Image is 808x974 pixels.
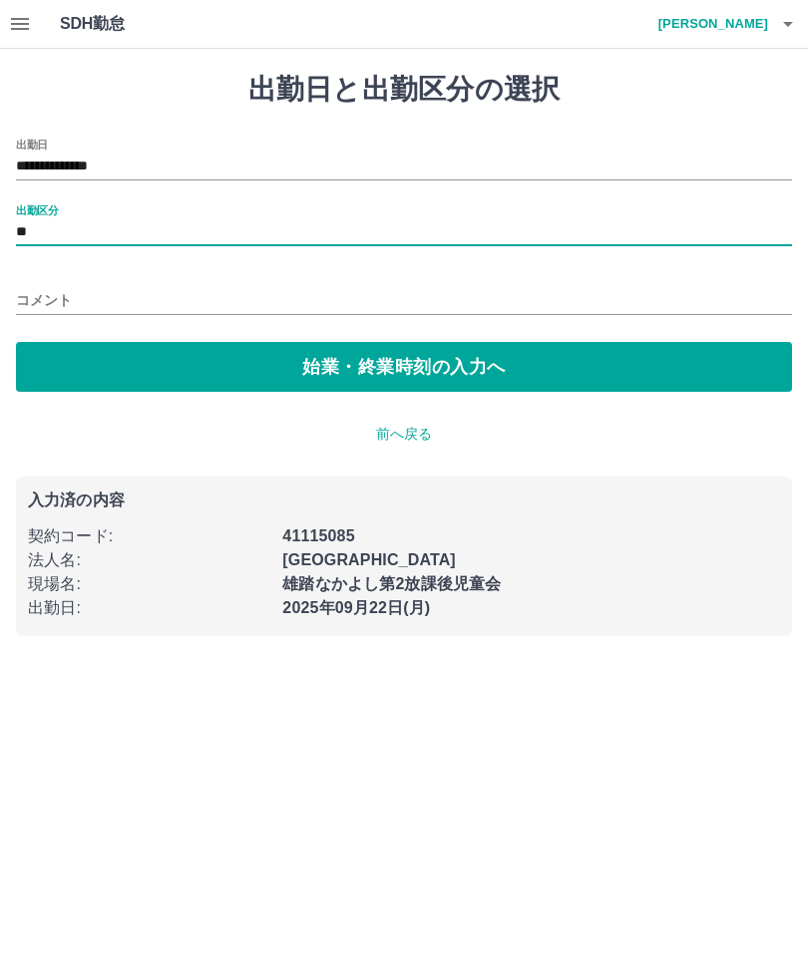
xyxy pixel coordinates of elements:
[28,572,270,596] p: 現場名 :
[28,548,270,572] p: 法人名 :
[16,202,58,217] label: 出勤区分
[28,492,780,508] p: 入力済の内容
[16,73,792,107] h1: 出勤日と出勤区分の選択
[16,137,48,152] label: 出勤日
[282,527,354,544] b: 41115085
[282,599,430,616] b: 2025年09月22日(月)
[16,424,792,445] p: 前へ戻る
[28,596,270,620] p: 出勤日 :
[282,551,456,568] b: [GEOGRAPHIC_DATA]
[16,342,792,392] button: 始業・終業時刻の入力へ
[28,524,270,548] p: 契約コード :
[282,575,501,592] b: 雄踏なかよし第2放課後児童会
